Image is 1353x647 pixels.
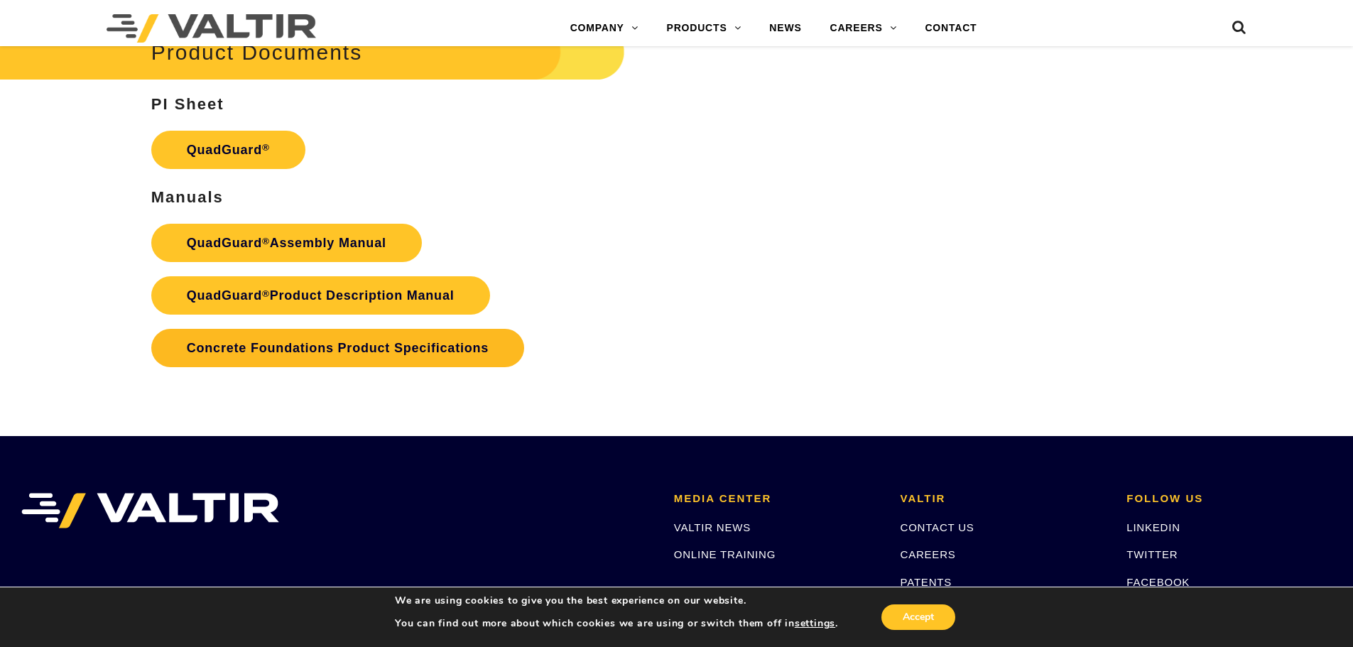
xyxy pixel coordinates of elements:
a: FACEBOOK [1126,576,1190,588]
a: TWITTER [1126,548,1178,560]
a: VALTIR NEWS [674,521,751,533]
img: Valtir [107,14,316,43]
h2: MEDIA CENTER [674,493,879,505]
strong: PI Sheet [151,95,224,113]
a: COMPANY [556,14,653,43]
a: Concrete Foundations Product Specifications [151,329,524,367]
a: QuadGuard®Product Description Manual [151,276,490,315]
a: QuadGuard® [151,131,305,169]
p: You can find out more about which cookies we are using or switch them off in . [395,617,838,630]
p: We are using cookies to give you the best experience on our website. [395,594,838,607]
img: VALTIR [21,493,279,528]
strong: Manuals [151,188,224,206]
button: Accept [881,604,955,630]
a: NEWS [755,14,815,43]
a: ONLINE TRAINING [674,548,776,560]
a: LINKEDIN [1126,521,1180,533]
a: QuadGuard®Assembly Manual [151,224,422,262]
sup: ® [262,142,270,153]
a: CONTACT [911,14,991,43]
a: CONTACT US [901,521,974,533]
a: PRODUCTS [653,14,756,43]
h2: VALTIR [901,493,1106,505]
a: PATENTS [901,576,952,588]
a: CAREERS [901,548,956,560]
h2: FOLLOW US [1126,493,1332,505]
sup: ® [262,288,270,299]
sup: ® [262,236,270,246]
a: CAREERS [816,14,911,43]
button: settings [795,617,835,630]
